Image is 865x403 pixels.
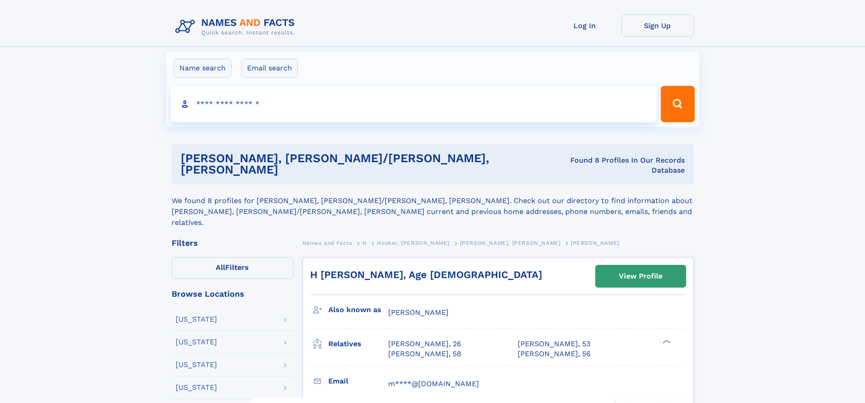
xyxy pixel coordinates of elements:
[176,384,217,391] div: [US_STATE]
[549,155,684,175] div: Found 8 Profiles In Our Records Database
[660,339,671,345] div: ❯
[328,302,388,318] h3: Also known as
[328,336,388,352] h3: Relatives
[172,15,302,39] img: Logo Names and Facts
[460,240,561,246] span: [PERSON_NAME], [PERSON_NAME]
[302,237,352,249] a: Names and Facts
[241,59,298,78] label: Email search
[176,338,217,346] div: [US_STATE]
[621,15,694,37] a: Sign Up
[661,86,694,122] button: Search Button
[172,290,293,298] div: Browse Locations
[388,349,461,359] a: [PERSON_NAME], 58
[362,240,367,246] span: H
[173,59,232,78] label: Name search
[388,339,461,349] a: [PERSON_NAME], 26
[172,239,293,247] div: Filters
[377,240,450,246] span: Hooker, [PERSON_NAME]
[460,237,561,249] a: [PERSON_NAME], [PERSON_NAME]
[619,266,662,287] div: View Profile
[328,373,388,389] h3: Email
[549,15,621,37] a: Log In
[518,339,590,349] a: [PERSON_NAME], 53
[571,240,619,246] span: [PERSON_NAME]
[388,308,449,317] span: [PERSON_NAME]
[172,184,694,228] div: We found 8 profiles for [PERSON_NAME], [PERSON_NAME]/[PERSON_NAME], [PERSON_NAME]. Check out our ...
[377,237,450,249] a: Hooker, [PERSON_NAME]
[362,237,367,249] a: H
[596,265,686,287] a: View Profile
[176,316,217,323] div: [US_STATE]
[171,86,657,122] input: search input
[216,263,225,272] span: All
[518,349,591,359] a: [PERSON_NAME], 56
[310,269,542,280] a: H [PERSON_NAME], Age [DEMOGRAPHIC_DATA]
[176,361,217,368] div: [US_STATE]
[181,153,550,175] h1: [PERSON_NAME], [PERSON_NAME]/[PERSON_NAME], [PERSON_NAME]
[172,257,293,279] label: Filters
